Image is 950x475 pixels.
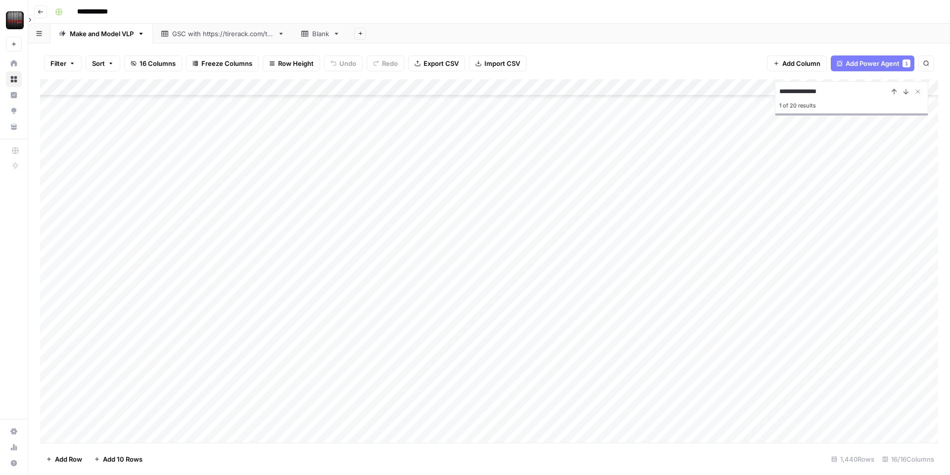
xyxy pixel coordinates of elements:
[6,439,22,455] a: Usage
[50,58,66,68] span: Filter
[293,24,348,44] a: Blank
[469,55,526,71] button: Import CSV
[782,58,820,68] span: Add Column
[263,55,320,71] button: Row Height
[408,55,465,71] button: Export CSV
[424,58,459,68] span: Export CSV
[902,59,910,67] div: 1
[827,451,878,467] div: 1,440 Rows
[186,55,259,71] button: Freeze Columns
[6,55,22,71] a: Home
[140,58,176,68] span: 16 Columns
[70,29,134,39] div: Make and Model VLP
[324,55,363,71] button: Undo
[6,103,22,119] a: Opportunities
[339,58,356,68] span: Undo
[900,86,912,98] button: Next Result
[779,100,924,111] div: 1 of 20 results
[767,55,827,71] button: Add Column
[846,58,900,68] span: Add Power Agent
[6,119,22,135] a: Your Data
[912,86,924,98] button: Close Search
[55,454,82,464] span: Add Row
[153,24,293,44] a: GSC with [URL][DOMAIN_NAME]
[201,58,252,68] span: Freeze Columns
[6,423,22,439] a: Settings
[905,59,908,67] span: 1
[103,454,142,464] span: Add 10 Rows
[484,58,520,68] span: Import CSV
[88,451,148,467] button: Add 10 Rows
[40,451,88,467] button: Add Row
[6,8,22,33] button: Workspace: Tire Rack
[6,11,24,29] img: Tire Rack Logo
[44,55,82,71] button: Filter
[831,55,914,71] button: Add Power Agent1
[6,71,22,87] a: Browse
[888,86,900,98] button: Previous Result
[312,29,329,39] div: Blank
[878,451,938,467] div: 16/16 Columns
[172,29,274,39] div: GSC with [URL][DOMAIN_NAME]
[6,87,22,103] a: Insights
[6,455,22,471] button: Help + Support
[124,55,182,71] button: 16 Columns
[86,55,120,71] button: Sort
[278,58,314,68] span: Row Height
[92,58,105,68] span: Sort
[382,58,398,68] span: Redo
[50,24,153,44] a: Make and Model VLP
[367,55,404,71] button: Redo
